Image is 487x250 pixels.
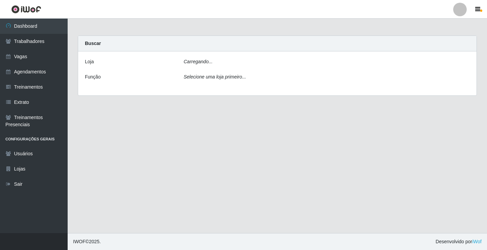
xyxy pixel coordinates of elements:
[73,239,86,244] span: IWOF
[472,239,482,244] a: iWof
[436,238,482,245] span: Desenvolvido por
[11,5,41,14] img: CoreUI Logo
[85,58,94,65] label: Loja
[85,73,101,81] label: Função
[184,74,246,79] i: Selecione uma loja primeiro...
[184,59,213,64] i: Carregando...
[73,238,101,245] span: © 2025 .
[85,41,101,46] strong: Buscar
